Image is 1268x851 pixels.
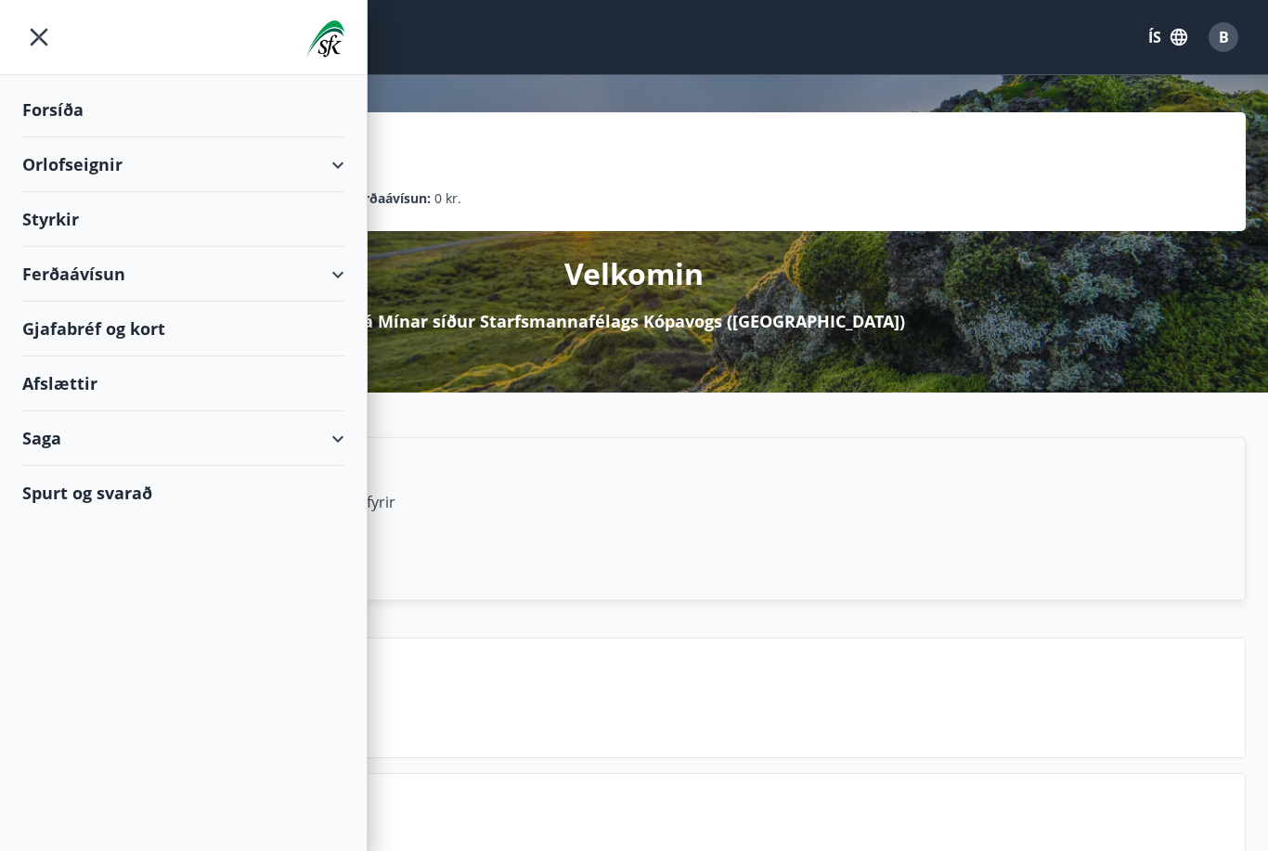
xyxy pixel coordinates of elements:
div: Saga [22,411,344,466]
div: Ferðaávísun [22,247,344,302]
div: Spurt og svarað [22,466,344,520]
div: Forsíða [22,83,344,137]
p: Ferðaávísun : [349,188,431,209]
div: Styrkir [22,192,344,247]
p: Næstu helgi [159,685,1230,716]
span: 0 kr. [434,188,461,209]
span: B [1219,27,1229,47]
p: á Mínar síður Starfsmannafélags Kópavogs ([GEOGRAPHIC_DATA]) [363,309,905,333]
button: ÍS [1138,20,1197,54]
div: Afslættir [22,356,344,411]
button: menu [22,20,56,54]
p: Velkomin [564,253,704,294]
img: union_logo [306,20,344,58]
div: Gjafabréf og kort [22,302,344,356]
div: Orlofseignir [22,137,344,192]
button: B [1201,15,1246,59]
